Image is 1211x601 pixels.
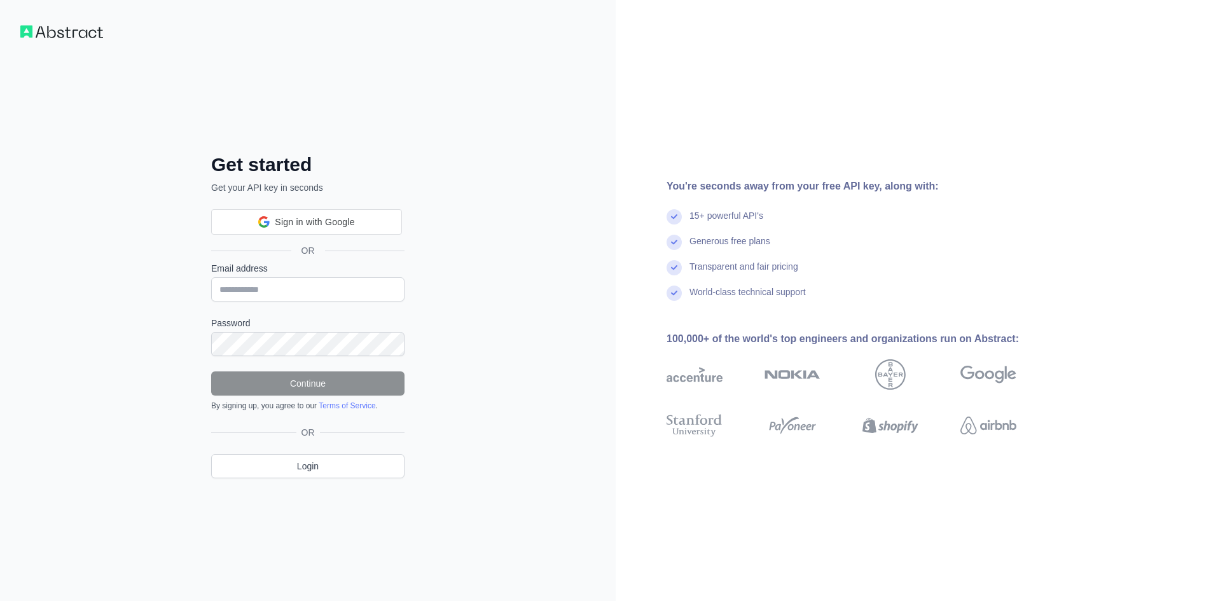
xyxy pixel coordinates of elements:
[667,359,723,390] img: accenture
[667,260,682,275] img: check mark
[211,401,405,411] div: By signing up, you agree to our .
[667,286,682,301] img: check mark
[667,411,723,439] img: stanford university
[275,216,354,229] span: Sign in with Google
[960,359,1016,390] img: google
[211,371,405,396] button: Continue
[689,235,770,260] div: Generous free plans
[211,181,405,194] p: Get your API key in seconds
[667,235,682,250] img: check mark
[862,411,918,439] img: shopify
[296,426,320,439] span: OR
[211,454,405,478] a: Login
[875,359,906,390] img: bayer
[211,262,405,275] label: Email address
[689,209,763,235] div: 15+ powerful API's
[689,260,798,286] div: Transparent and fair pricing
[211,209,402,235] div: Sign in with Google
[211,317,405,329] label: Password
[689,286,806,311] div: World-class technical support
[319,401,375,410] a: Terms of Service
[20,25,103,38] img: Workflow
[667,331,1057,347] div: 100,000+ of the world's top engineers and organizations run on Abstract:
[765,359,820,390] img: nokia
[291,244,325,257] span: OR
[211,153,405,176] h2: Get started
[765,411,820,439] img: payoneer
[667,179,1057,194] div: You're seconds away from your free API key, along with:
[667,209,682,225] img: check mark
[960,411,1016,439] img: airbnb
